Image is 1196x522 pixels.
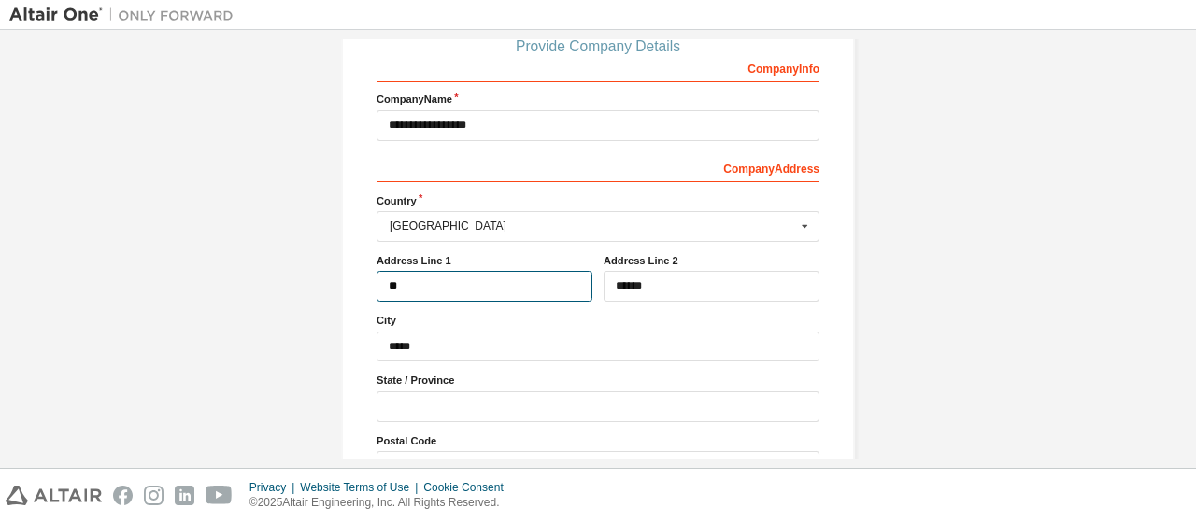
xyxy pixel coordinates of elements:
label: Country [377,193,819,208]
div: Website Terms of Use [300,480,423,495]
div: Company Info [377,52,819,82]
label: Address Line 1 [377,253,592,268]
div: Cookie Consent [423,480,514,495]
label: City [377,313,819,328]
img: youtube.svg [206,486,233,505]
div: Company Address [377,152,819,182]
div: [GEOGRAPHIC_DATA] [390,220,796,232]
label: Postal Code [377,433,819,448]
p: © 2025 Altair Engineering, Inc. All Rights Reserved. [249,495,515,511]
img: altair_logo.svg [6,486,102,505]
div: Provide Company Details [377,41,819,52]
label: Company Name [377,92,819,106]
img: linkedin.svg [175,486,194,505]
img: Altair One [9,6,243,24]
img: facebook.svg [113,486,133,505]
label: State / Province [377,373,819,388]
div: Privacy [249,480,300,495]
img: instagram.svg [144,486,164,505]
label: Address Line 2 [604,253,819,268]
